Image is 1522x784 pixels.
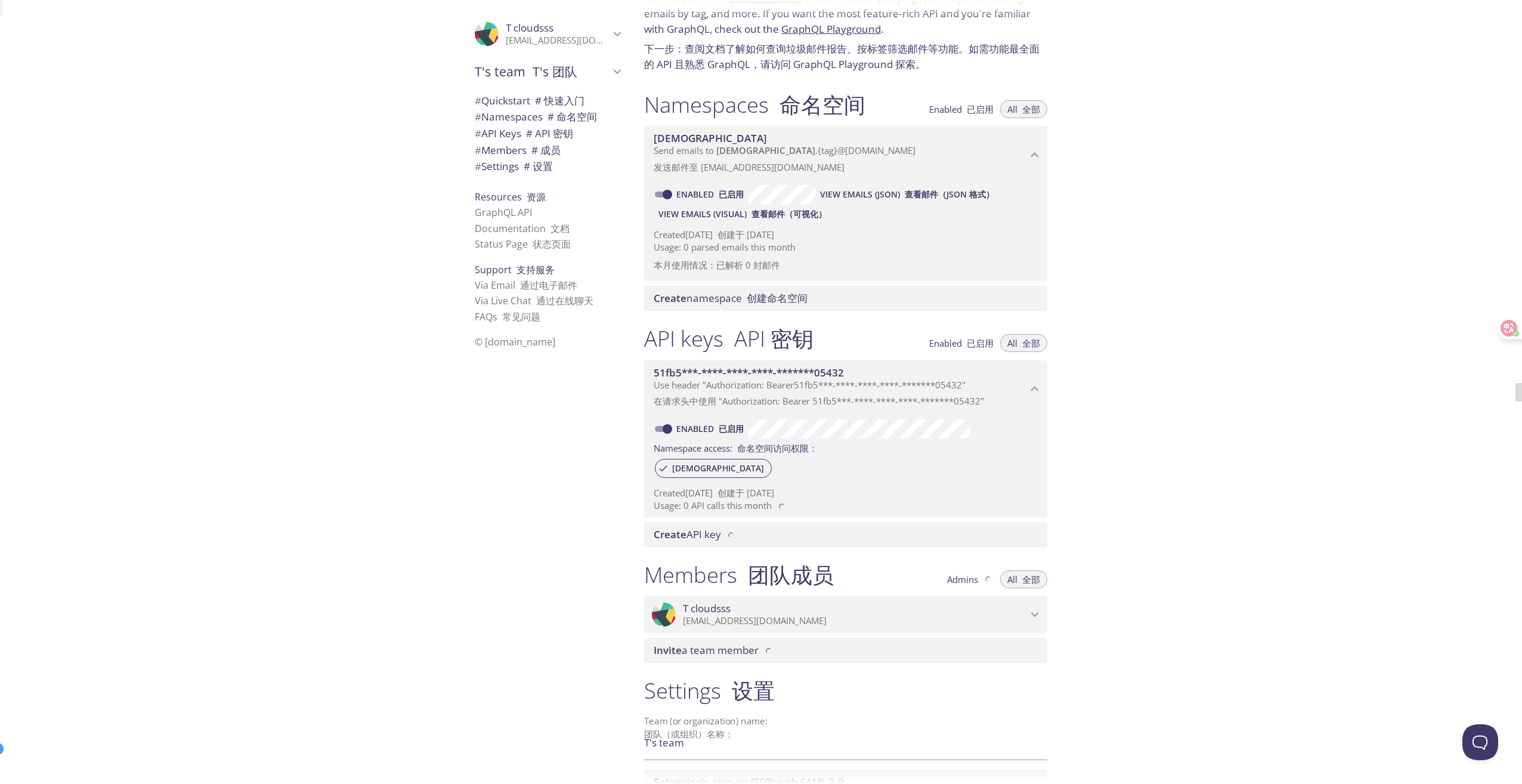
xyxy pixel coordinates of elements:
span: API key [654,527,737,541]
span: [DEMOGRAPHIC_DATA] [665,463,771,474]
font: 查看邮件（JSON 格式） [905,189,994,200]
font: 已启用 [967,337,994,349]
font: 命名空间 [779,89,865,119]
span: namespace [654,291,808,305]
button: All 全部 [1000,334,1047,352]
font: # 命名空间 [547,110,597,124]
button: View Emails (Visual) 查看邮件（可视化） [654,205,831,224]
span: © [DOMAIN_NAME] [475,335,555,348]
font: 全部 [1022,337,1040,349]
div: Create namespace [644,286,1047,311]
span: View Emails (JSON) [820,187,994,202]
a: Via Email [475,279,577,292]
div: 33hvi namespace [644,126,1047,184]
font: 已启用 [719,423,744,434]
label: Namespace access: [654,439,818,456]
span: View Emails (Visual) [658,207,827,221]
span: # [475,143,481,157]
button: Admins [940,570,1001,588]
font: 下一步：查阅文档了解如何查询垃圾邮件报告、按标签筛选邮件等功能。如需功能最全面的 API 且熟悉 GraphQL，请访问 GraphQL Playground 探索。 [644,42,1040,71]
span: API Keys [475,126,573,140]
span: # [475,94,481,107]
span: Settings [475,159,553,173]
a: Enabled [675,423,748,434]
span: T cloudsss [683,602,731,615]
font: 资源 [527,190,546,203]
label: Team (or organization) name: [644,717,768,743]
h1: Members [644,561,834,588]
p: Created [DATE] [654,487,1038,499]
a: Via Live Chat [475,294,593,307]
font: 通过在线聊天 [536,294,593,307]
div: T's team [465,56,630,87]
p: [EMAIL_ADDRESS][DOMAIN_NAME] [683,615,1027,627]
font: 文档 [550,222,570,235]
font: 通过电子邮件 [520,279,577,292]
font: 支持服务 [516,263,555,276]
a: Documentation 文档 [475,222,570,235]
div: Namespaces [465,109,630,125]
font: # 设置 [524,159,553,173]
button: View Emails (JSON) 查看邮件（JSON 格式） [815,185,999,204]
font: 已启用 [967,103,994,115]
button: All 全部 [1000,570,1047,588]
div: Members [465,142,630,159]
font: 状态页面 [533,237,571,251]
font: 团队成员 [748,560,834,589]
div: Invite a team member [644,638,1047,663]
span: Invite [654,643,682,657]
button: Enabled 已启用 [922,334,1001,352]
font: 查看邮件（可视化） [751,208,827,220]
span: [DEMOGRAPHIC_DATA] [654,131,767,145]
span: Members [475,143,561,157]
span: # [475,126,481,140]
a: Status Page 状态页面 [475,237,571,251]
h1: Settings [644,677,1047,704]
span: # [475,110,481,124]
p: Usage: 0 API calls this month [654,499,1038,512]
button: Enabled 已启用 [922,100,1001,118]
a: GraphQL Playground [781,22,881,36]
span: T cloudsss [506,21,553,35]
div: T cloudsss [644,596,1047,633]
div: T cloudsss [465,14,630,54]
font: 已启用 [719,189,744,200]
font: 创建于 [DATE] [717,487,774,499]
span: Create [654,291,686,305]
font: 创建于 [DATE] [717,229,774,240]
span: s [493,310,497,323]
font: API 密钥 [734,323,813,353]
span: Resources [475,190,546,203]
iframe: Help Scout Beacon - Open [1462,724,1498,760]
font: 常见问题 [502,310,540,323]
div: API Keys [465,125,630,142]
span: Admins [947,576,994,582]
div: Create API Key [644,522,1047,547]
p: Usage: 0 parsed emails this month [654,241,1038,276]
font: 全部 [1022,573,1040,585]
font: T's 团队 [533,63,577,80]
span: T's team [475,63,610,80]
font: 创建命名空间 [747,291,808,305]
h1: API keys [644,325,813,352]
div: Quickstart [465,92,630,109]
font: 本月使用情况：已解析 0 封邮件 [654,259,780,271]
a: Enabled [675,189,748,200]
span: Quickstart [475,94,584,107]
button: All 全部 [1000,100,1047,118]
p: Created [DATE] [654,229,1038,241]
font: # 快速入门 [535,94,584,107]
div: [DEMOGRAPHIC_DATA] [655,459,772,478]
div: Team Settings [465,158,630,175]
a: GraphQL API [475,206,532,219]
span: Create [654,527,686,541]
h1: Namespaces [644,91,865,118]
font: 发送邮件至 [EMAIL_ADDRESS][DOMAIN_NAME] [654,161,844,173]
